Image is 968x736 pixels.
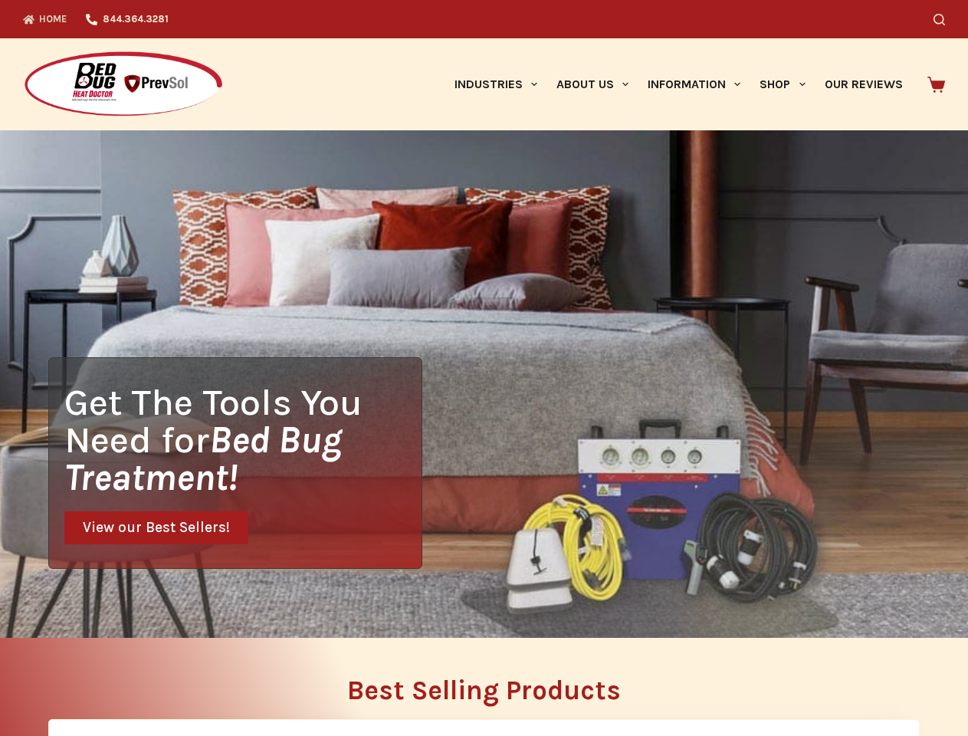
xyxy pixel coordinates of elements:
button: Search [934,14,945,25]
a: About Us [546,38,638,130]
img: Prevsol/Bed Bug Heat Doctor [23,51,224,119]
a: Information [638,38,750,130]
a: Our Reviews [815,38,912,130]
a: Shop [750,38,815,130]
a: Industries [445,38,546,130]
nav: Primary [445,38,912,130]
h2: Best Selling Products [48,677,920,704]
h1: Get The Tools You Need for [64,383,422,496]
span: View our Best Sellers! [83,521,230,535]
a: View our Best Sellers! [64,511,248,544]
i: Bed Bug Treatment! [64,418,342,499]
